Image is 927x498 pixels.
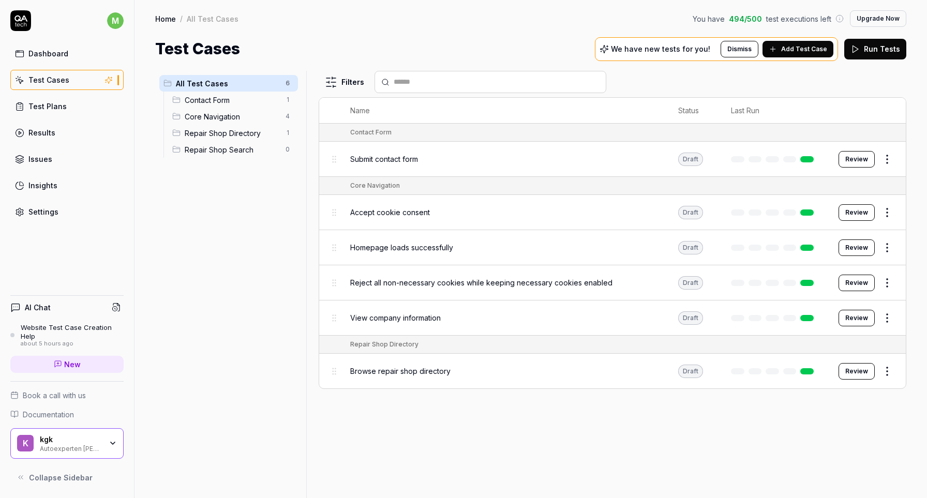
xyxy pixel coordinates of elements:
[10,43,124,64] a: Dashboard
[21,323,124,340] div: Website Test Case Creation Help
[350,128,392,137] div: Contact Form
[107,12,124,29] span: m
[319,195,906,230] tr: Accept cookie consentDraftReview
[28,101,67,112] div: Test Plans
[281,77,294,89] span: 6
[155,13,176,24] a: Home
[721,41,758,57] button: Dismiss
[10,70,124,90] a: Test Cases
[319,230,906,265] tr: Homepage loads successfullyDraftReview
[168,92,298,108] div: Drag to reorderContact Form1
[29,472,93,483] span: Collapse Sidebar
[10,467,124,488] button: Collapse Sidebar
[678,311,703,325] div: Draft
[350,181,400,190] div: Core Navigation
[839,363,875,380] button: Review
[40,435,102,444] div: kgk
[187,13,238,24] div: All Test Cases
[350,154,418,164] span: Submit contact form
[678,276,703,290] div: Draft
[839,239,875,256] button: Review
[185,144,279,155] span: Repair Shop Search
[28,74,69,85] div: Test Cases
[64,359,81,370] span: New
[155,37,240,61] h1: Test Cases
[10,149,124,169] a: Issues
[281,94,294,106] span: 1
[340,98,668,124] th: Name
[611,46,710,53] p: We have new tests for you!
[107,10,124,31] button: m
[350,242,453,253] span: Homepage loads successfully
[281,127,294,139] span: 1
[23,390,86,401] span: Book a call with us
[721,98,828,124] th: Last Run
[10,202,124,222] a: Settings
[10,96,124,116] a: Test Plans
[180,13,183,24] div: /
[693,13,725,24] span: You have
[23,409,74,420] span: Documentation
[839,275,875,291] button: Review
[850,10,906,27] button: Upgrade Now
[350,312,441,323] span: View company information
[168,141,298,158] div: Drag to reorderRepair Shop Search0
[839,310,875,326] button: Review
[10,175,124,195] a: Insights
[10,409,124,420] a: Documentation
[21,340,124,348] div: about 5 hours ago
[319,300,906,336] tr: View company informationDraftReview
[17,435,34,451] span: k
[350,277,612,288] span: Reject all non-necessary cookies while keeping necessary cookies enabled
[25,302,51,313] h4: AI Chat
[40,444,102,452] div: Autoexperten [PERSON_NAME]
[350,366,451,376] span: Browse repair shop directory
[185,95,279,105] span: Contact Form
[281,143,294,156] span: 0
[168,108,298,125] div: Drag to reorderCore Navigation4
[185,111,279,122] span: Core Navigation
[319,354,906,388] tr: Browse repair shop directoryDraftReview
[350,340,418,349] div: Repair Shop Directory
[766,13,831,24] span: test executions left
[176,78,279,89] span: All Test Cases
[844,39,906,59] button: Run Tests
[185,128,279,139] span: Repair Shop Directory
[678,241,703,254] div: Draft
[839,204,875,221] button: Review
[10,123,124,143] a: Results
[10,428,124,459] button: kkgkAutoexperten [PERSON_NAME]
[28,127,55,138] div: Results
[28,48,68,59] div: Dashboard
[319,142,906,177] tr: Submit contact formDraftReview
[762,41,833,57] button: Add Test Case
[839,151,875,168] button: Review
[678,206,703,219] div: Draft
[10,390,124,401] a: Book a call with us
[10,323,124,347] a: Website Test Case Creation Helpabout 5 hours ago
[319,265,906,300] tr: Reject all non-necessary cookies while keeping necessary cookies enabledDraftReview
[678,153,703,166] div: Draft
[350,207,430,218] span: Accept cookie consent
[281,110,294,123] span: 4
[729,13,762,24] span: 494 / 500
[28,154,52,164] div: Issues
[10,356,124,373] a: New
[319,72,370,93] button: Filters
[668,98,721,124] th: Status
[678,365,703,378] div: Draft
[28,180,57,191] div: Insights
[28,206,58,217] div: Settings
[781,44,827,54] span: Add Test Case
[168,125,298,141] div: Drag to reorderRepair Shop Directory1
